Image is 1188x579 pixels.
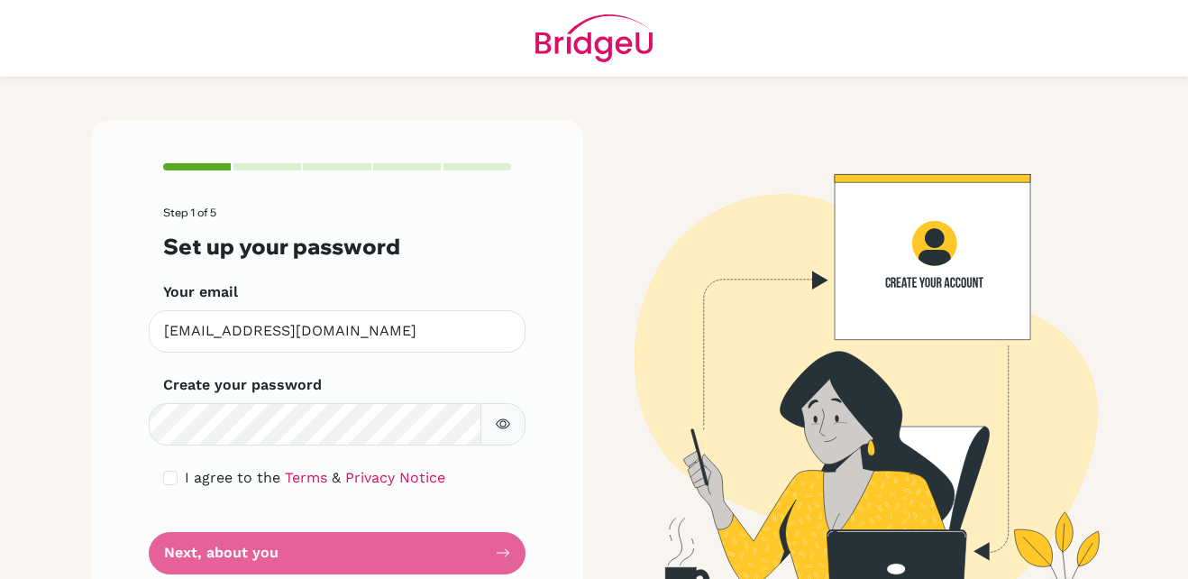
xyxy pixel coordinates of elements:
[163,234,511,260] h3: Set up your password
[163,374,322,396] label: Create your password
[163,281,238,303] label: Your email
[149,310,525,353] input: Insert your email*
[285,469,327,486] a: Terms
[345,469,445,486] a: Privacy Notice
[163,206,216,219] span: Step 1 of 5
[185,469,280,486] span: I agree to the
[332,469,341,486] span: &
